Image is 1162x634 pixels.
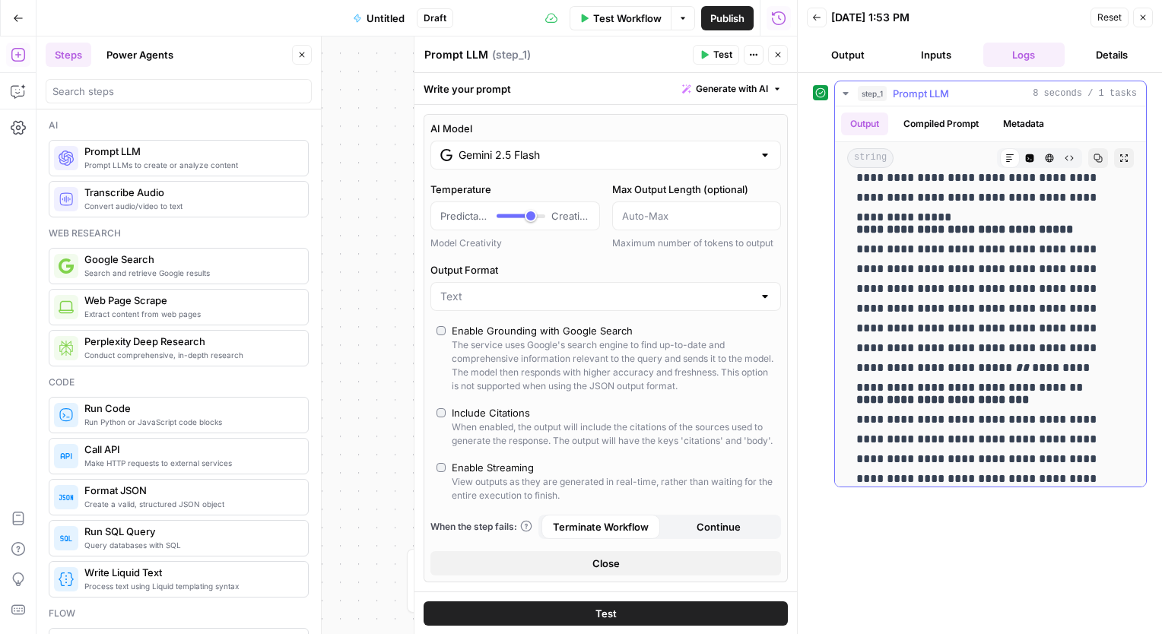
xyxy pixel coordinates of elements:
[459,147,753,163] input: Select a model
[452,323,633,338] div: Enable Grounding with Google Search
[84,416,296,428] span: Run Python or JavaScript code blocks
[84,457,296,469] span: Make HTTP requests to external services
[84,565,296,580] span: Write Liquid Text
[344,6,414,30] button: Untitled
[612,236,782,250] div: Maximum number of tokens to output
[84,539,296,551] span: Query databases with SQL
[1033,87,1137,100] span: 8 seconds / 1 tasks
[49,376,309,389] div: Code
[1091,8,1129,27] button: Reset
[452,475,775,502] div: View outputs as they are generated in real-time, rather than waiting for the entire execution to ...
[84,200,296,212] span: Convert audio/video to text
[437,408,446,417] input: Include CitationsWhen enabled, the output will include the citations of the sources used to gener...
[570,6,671,30] button: Test Workflow
[693,45,739,65] button: Test
[84,159,296,171] span: Prompt LLMs to create or analyze content
[430,121,781,136] label: AI Model
[84,308,296,320] span: Extract content from web pages
[84,334,296,349] span: Perplexity Deep Research
[440,289,753,304] input: Text
[622,208,772,223] input: Auto-Max
[84,293,296,308] span: Web Page Scrape
[430,551,781,575] button: Close
[553,519,649,534] span: Terminate Workflow
[858,86,887,101] span: step_1
[430,236,600,250] div: Model Creativity
[1097,11,1122,24] span: Reset
[84,267,296,279] span: Search and retrieve Google results
[46,43,91,67] button: Steps
[710,11,745,26] span: Publish
[49,227,309,240] div: Web research
[430,262,781,277] label: Output Format
[1071,43,1153,67] button: Details
[84,185,296,200] span: Transcribe Audio
[437,463,446,472] input: Enable StreamingView outputs as they are generated in real-time, rather than waiting for the enti...
[424,47,488,62] textarea: Prompt LLM
[84,252,296,267] span: Google Search
[994,113,1053,135] button: Metadata
[894,113,988,135] button: Compiled Prompt
[701,6,754,30] button: Publish
[595,605,617,620] span: Test
[424,11,446,25] span: Draft
[84,401,296,416] span: Run Code
[49,119,309,132] div: Ai
[696,82,768,96] span: Generate with AI
[593,11,662,26] span: Test Workflow
[713,48,732,62] span: Test
[660,515,779,539] button: Continue
[835,81,1146,106] button: 8 seconds / 1 tasks
[84,524,296,539] span: Run SQL Query
[367,11,405,26] span: Untitled
[424,601,788,625] button: Test
[97,43,183,67] button: Power Agents
[807,43,889,67] button: Output
[52,84,305,99] input: Search steps
[84,349,296,361] span: Conduct comprehensive, in-depth research
[893,86,949,101] span: Prompt LLM
[49,607,309,620] div: Flow
[895,43,977,67] button: Inputs
[437,326,446,335] input: Enable Grounding with Google SearchThe service uses Google's search engine to find up-to-date and...
[84,483,296,498] span: Format JSON
[983,43,1065,67] button: Logs
[84,442,296,457] span: Call API
[452,405,530,420] div: Include Citations
[592,556,620,571] span: Close
[440,208,491,223] span: Predictable
[697,519,741,534] span: Continue
[84,144,296,159] span: Prompt LLM
[612,182,782,197] label: Max Output Length (optional)
[452,460,534,475] div: Enable Streaming
[84,498,296,510] span: Create a valid, structured JSON object
[84,580,296,592] span: Process text using Liquid templating syntax
[452,338,775,393] div: The service uses Google's search engine to find up-to-date and comprehensive information relevant...
[676,79,788,99] button: Generate with AI
[551,208,589,223] span: Creative
[847,148,894,168] span: string
[414,73,797,104] div: Write your prompt
[430,182,600,197] label: Temperature
[492,47,531,62] span: ( step_1 )
[452,420,775,448] div: When enabled, the output will include the citations of the sources used to generate the response....
[841,113,888,135] button: Output
[430,520,532,534] a: When the step fails:
[835,106,1146,487] div: 8 seconds / 1 tasks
